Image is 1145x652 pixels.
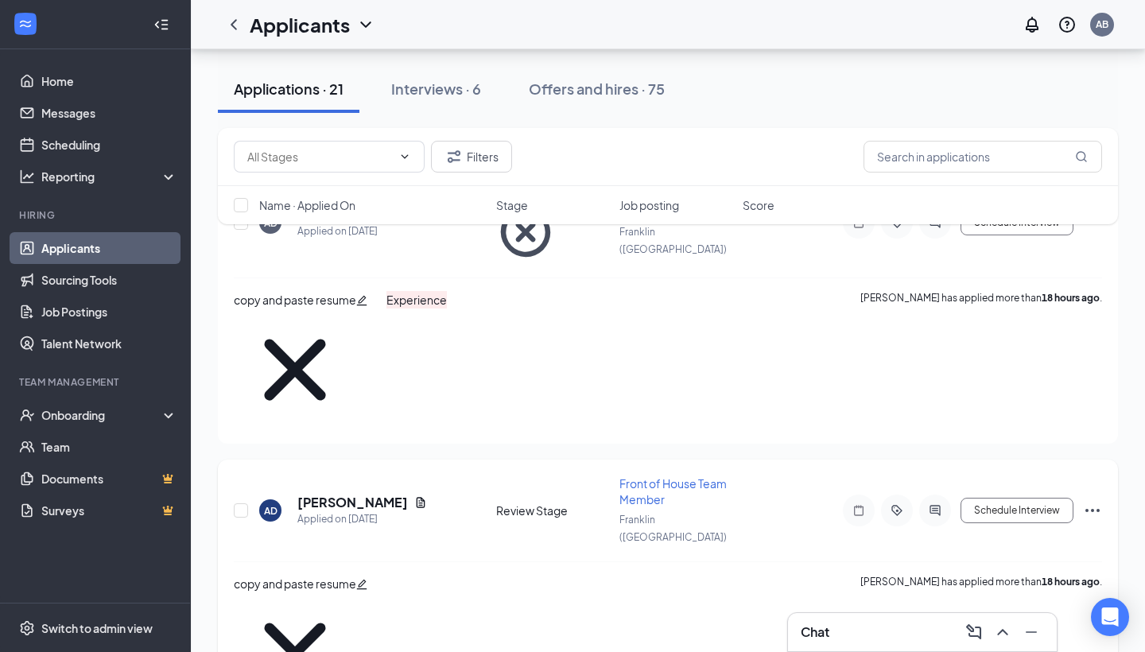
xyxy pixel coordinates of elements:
[391,79,481,99] div: Interviews · 6
[619,476,727,506] span: Front of House Team Member
[431,141,512,173] button: Filter Filters
[496,197,528,213] span: Stage
[234,309,356,431] svg: Cross
[1042,576,1100,588] b: 18 hours ago
[297,511,427,527] div: Applied on [DATE]
[19,208,174,222] div: Hiring
[41,407,164,423] div: Onboarding
[250,11,350,38] h1: Applicants
[41,264,177,296] a: Sourcing Tools
[224,15,243,34] svg: ChevronLeft
[801,623,829,641] h3: Chat
[41,328,177,359] a: Talent Network
[864,141,1102,173] input: Search in applications
[849,504,868,517] svg: Note
[1023,15,1042,34] svg: Notifications
[234,576,356,591] span: copy and paste resume
[1058,15,1077,34] svg: QuestionInfo
[496,503,610,518] div: Review Stage
[41,97,177,129] a: Messages
[529,79,665,99] div: Offers and hires · 75
[926,504,945,517] svg: ActiveChat
[41,431,177,463] a: Team
[444,147,464,166] svg: Filter
[41,463,177,495] a: DocumentsCrown
[259,197,355,213] span: Name · Applied On
[41,232,177,264] a: Applicants
[41,129,177,161] a: Scheduling
[398,150,411,163] svg: ChevronDown
[19,407,35,423] svg: UserCheck
[19,169,35,184] svg: Analysis
[1022,623,1041,642] svg: Minimize
[887,504,906,517] svg: ActiveTag
[1042,292,1100,304] b: 18 hours ago
[41,169,178,184] div: Reporting
[961,619,987,645] button: ComposeMessage
[234,293,356,307] span: copy and paste resume
[41,620,153,636] div: Switch to admin view
[965,623,984,642] svg: ComposeMessage
[1019,619,1044,645] button: Minimize
[961,498,1073,523] button: Schedule Interview
[860,291,1102,431] p: [PERSON_NAME] has applied more than .
[41,65,177,97] a: Home
[153,17,169,33] svg: Collapse
[743,197,774,213] span: Score
[356,295,367,306] span: edit
[264,504,278,518] div: AD
[1096,17,1108,31] div: AB
[356,579,367,590] span: edit
[619,197,679,213] span: Job posting
[17,16,33,32] svg: WorkstreamLogo
[297,494,408,511] h5: [PERSON_NAME]
[993,623,1012,642] svg: ChevronUp
[247,148,392,165] input: All Stages
[19,375,174,389] div: Team Management
[19,620,35,636] svg: Settings
[1075,150,1088,163] svg: MagnifyingGlass
[41,296,177,328] a: Job Postings
[234,79,343,99] div: Applications · 21
[990,619,1015,645] button: ChevronUp
[1083,501,1102,520] svg: Ellipses
[619,514,727,543] span: Franklin ([GEOGRAPHIC_DATA])
[41,495,177,526] a: SurveysCrown
[1091,598,1129,636] div: Open Intercom Messenger
[356,15,375,34] svg: ChevronDown
[414,496,427,509] svg: Document
[386,293,447,307] span: Experience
